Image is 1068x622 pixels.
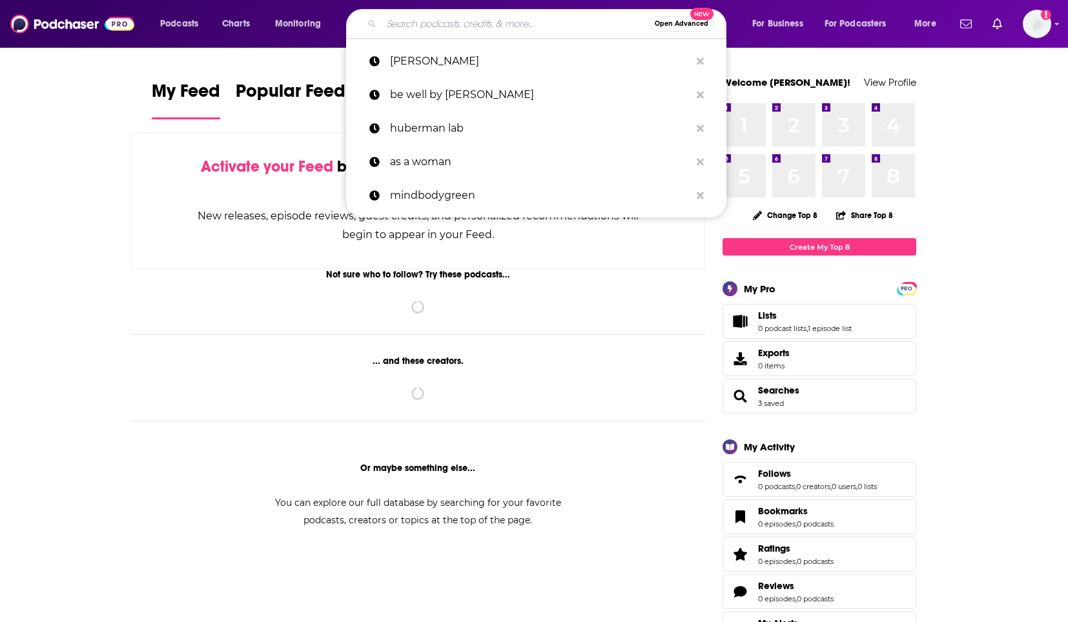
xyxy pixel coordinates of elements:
[987,13,1007,35] a: Show notifications dropdown
[727,508,753,526] a: Bookmarks
[795,482,796,491] span: ,
[745,207,825,223] button: Change Top 8
[914,15,936,33] span: More
[758,399,784,408] a: 3 saved
[723,304,916,339] span: Lists
[758,594,796,603] a: 0 episodes
[196,157,640,195] div: by following Podcasts, Creators, Lists, and other Users!
[836,203,894,228] button: Share Top 8
[796,594,797,603] span: ,
[259,494,577,529] div: You can explore our full database by searching for your favorite podcasts, creators or topics at ...
[758,580,834,592] a: Reviews
[758,505,834,517] a: Bookmarks
[346,179,726,212] a: mindbodygreen
[758,310,852,321] a: Lists
[899,283,914,293] a: PRO
[1041,10,1051,20] svg: Add a profile image
[830,482,832,491] span: ,
[346,45,726,78] a: [PERSON_NAME]
[955,13,977,35] a: Show notifications dropdown
[797,557,834,566] a: 0 podcasts
[758,385,799,396] a: Searches
[390,45,690,78] p: cynthia thurlow
[723,574,916,609] span: Reviews
[899,284,914,294] span: PRO
[201,157,333,176] span: Activate your Feed
[723,462,916,497] span: Follows
[690,8,714,20] span: New
[196,206,640,244] div: New releases, episode reviews, guest credits, and personalized recommendations will begin to appe...
[214,14,258,34] a: Charts
[758,543,834,554] a: Ratings
[266,14,338,34] button: open menu
[758,468,877,479] a: Follows
[236,80,345,119] a: Popular Feed
[727,312,753,330] a: Lists
[727,583,753,601] a: Reviews
[758,505,808,517] span: Bookmarks
[358,9,739,39] div: Search podcasts, credits, & more...
[796,557,797,566] span: ,
[752,15,803,33] span: For Business
[10,12,134,36] img: Podchaser - Follow, Share and Rate Podcasts
[816,14,905,34] button: open menu
[825,15,887,33] span: For Podcasters
[743,14,819,34] button: open menu
[275,15,321,33] span: Monitoring
[723,238,916,256] a: Create My Top 8
[346,78,726,112] a: be well by [PERSON_NAME]
[723,499,916,534] span: Bookmarks
[1023,10,1051,38] span: Logged in as WE_Broadcast
[723,76,850,88] a: Welcome [PERSON_NAME]!
[806,324,808,333] span: ,
[131,356,705,366] div: ... and these creators.
[832,482,856,491] a: 0 users
[796,519,797,528] span: ,
[905,14,952,34] button: open menu
[758,324,806,333] a: 0 podcast lists
[346,145,726,179] a: as a woman
[382,14,649,34] input: Search podcasts, credits, & more...
[864,76,916,88] a: View Profile
[758,361,790,370] span: 0 items
[151,14,215,34] button: open menu
[758,482,795,491] a: 0 podcasts
[222,15,250,33] span: Charts
[390,179,690,212] p: mindbodygreen
[152,80,220,110] span: My Feed
[723,379,916,414] span: Searches
[857,482,877,491] a: 0 lists
[1023,10,1051,38] button: Show profile menu
[758,347,790,359] span: Exports
[649,16,714,32] button: Open AdvancedNew
[727,387,753,405] a: Searches
[758,468,791,479] span: Follows
[390,112,690,145] p: huberman lab
[744,441,795,453] div: My Activity
[346,112,726,145] a: huberman lab
[152,80,220,119] a: My Feed
[727,350,753,368] span: Exports
[1023,10,1051,38] img: User Profile
[390,145,690,179] p: as a woman
[758,310,777,321] span: Lists
[723,537,916,572] span: Ratings
[758,557,796,566] a: 0 episodes
[744,283,775,295] div: My Pro
[797,519,834,528] a: 0 podcasts
[758,580,794,592] span: Reviews
[131,269,705,280] div: Not sure who to follow? Try these podcasts...
[796,482,830,491] a: 0 creators
[160,15,198,33] span: Podcasts
[236,80,345,110] span: Popular Feed
[808,324,852,333] a: 1 episode list
[723,341,916,376] a: Exports
[390,78,690,112] p: be well by kelly
[797,594,834,603] a: 0 podcasts
[856,482,857,491] span: ,
[727,470,753,488] a: Follows
[758,519,796,528] a: 0 episodes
